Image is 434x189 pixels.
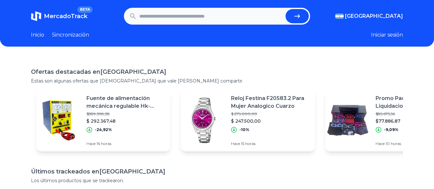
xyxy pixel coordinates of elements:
img: Imagen destacada [181,98,226,143]
font: Estas son algunas ofertas que [DEMOGRAPHIC_DATA] que vale [PERSON_NAME] compartir. [31,78,243,84]
button: [GEOGRAPHIC_DATA] [335,12,403,20]
a: Sincronización [52,31,89,39]
img: Imagen destacada [325,98,370,143]
font: Fuente de alimentación mecánica regulable Hk-1503d 15v/3a [86,95,154,117]
img: MercadoTrack [31,11,41,21]
font: 15 horas [241,141,256,146]
font: Hace [86,141,96,146]
font: MercadoTrack [44,13,87,20]
font: $ 292.367,48 [86,118,116,124]
font: -10% [239,127,249,132]
font: [GEOGRAPHIC_DATA] [99,168,165,175]
font: $ 247.500,00 [231,118,261,124]
font: -9,09% [384,127,399,132]
font: Últimos trackeados en [31,168,99,175]
button: Iniciar sesión [371,31,403,39]
a: Inicio [31,31,44,39]
font: 16 horas [96,141,111,146]
font: $77.886,87 [376,118,400,124]
font: Sincronización [52,32,89,38]
a: Imagen destacadaReloj Festina F20583.2 Para Mujer Analogico Cuarzo$ 275.000,00$ 247.500,00-10%Hac... [181,89,315,151]
font: Iniciar sesión [371,32,403,38]
font: Los últimos productos que se trackearon. [31,178,124,183]
font: Ofertas destacadas en [31,68,100,75]
font: 10 horas [386,141,401,146]
img: Argentina [335,14,344,19]
font: Reloj Festina F20583.2 Para Mujer Analogico Cuarzo [231,95,304,109]
font: [GEOGRAPHIC_DATA] [100,68,166,75]
font: $85.675,56 [376,111,395,116]
a: MercadoTrackBETA [31,11,87,21]
font: [GEOGRAPHIC_DATA] [345,13,403,19]
font: -24,92% [95,127,112,132]
font: Inicio [31,32,44,38]
a: Imagen destacadaFuente de alimentación mecánica regulable Hk-1503d 15v/3a$389.398,38$ 292.367,48-... [36,89,170,151]
font: Hace [231,141,240,146]
font: $ 275.000,00 [231,111,257,116]
font: Hace [376,141,385,146]
font: $389.398,38 [86,111,110,116]
img: Imagen destacada [36,98,81,143]
font: BETA [80,7,90,12]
